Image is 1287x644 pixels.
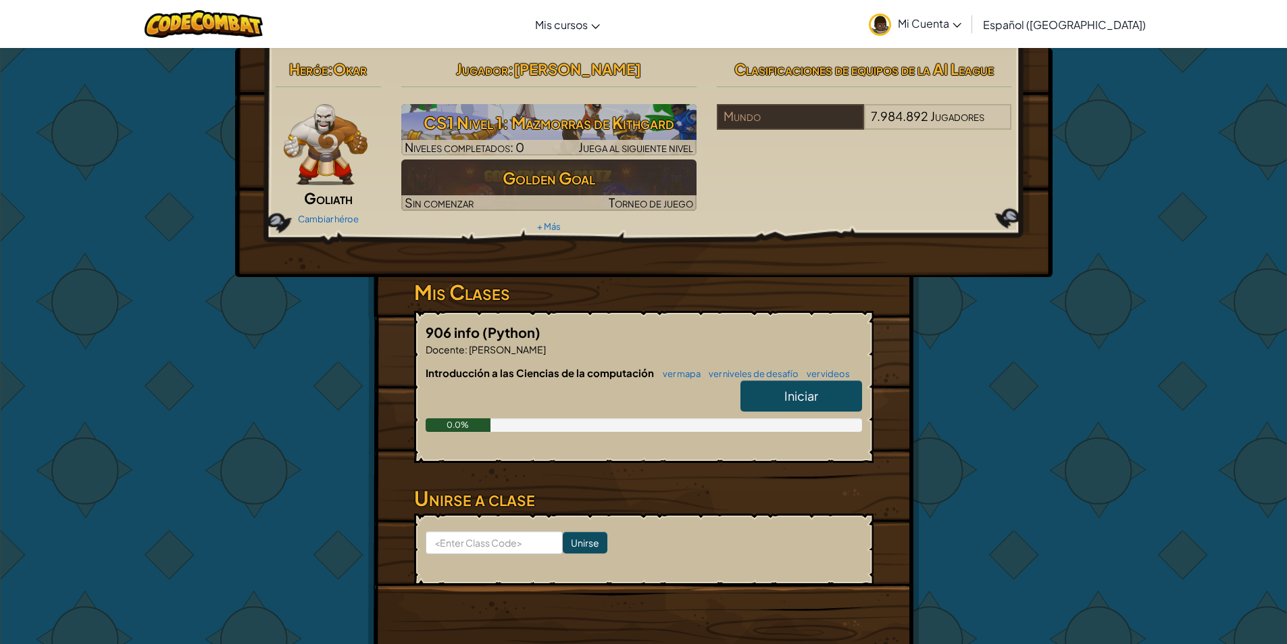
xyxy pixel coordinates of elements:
span: : [328,59,333,78]
span: Jugador [456,59,508,78]
a: ver videos [800,368,850,379]
span: : [508,59,513,78]
span: [PERSON_NAME] [513,59,641,78]
a: Español ([GEOGRAPHIC_DATA]) [976,6,1153,43]
a: Mi Cuenta [862,3,968,45]
input: <Enter Class Code> [426,531,563,554]
span: Iniciar [784,388,818,403]
span: : [465,343,468,355]
span: Niveles completados: 0 [405,139,524,155]
span: Torneo de juego [609,195,693,210]
span: Goliath [304,189,353,207]
h3: Unirse a clase [414,483,874,514]
img: Golden Goal [401,159,697,211]
span: 906 info [426,324,482,341]
a: Juega al siguiente nivel [401,104,697,155]
span: [PERSON_NAME] [468,343,546,355]
span: Español ([GEOGRAPHIC_DATA]) [983,18,1146,32]
a: ver niveles de desafío [702,368,799,379]
a: + Más [537,221,561,232]
span: Mis cursos [535,18,588,32]
span: (Python) [482,324,540,341]
span: Docente [426,343,465,355]
a: Mundo7.984.892Jugadores [717,117,1012,132]
img: goliath-pose.png [284,104,368,185]
img: CS1 Nivel 1: Mazmorras de Kithgard [401,104,697,155]
span: Mi Cuenta [898,16,961,30]
span: 7.984.892 [871,108,928,124]
img: CodeCombat logo [145,10,263,38]
a: Cambiar héroe [298,214,359,224]
span: Okar [333,59,367,78]
img: avatar [869,14,891,36]
span: Clasificaciones de equipos de la AI League [734,59,994,78]
span: Jugadores [930,108,984,124]
span: Heróe [289,59,328,78]
div: 0.0% [426,418,491,432]
span: Juega al siguiente nivel [578,139,693,155]
input: Unirse [563,532,607,553]
a: Mis cursos [528,6,607,43]
h3: CS1 Nivel 1: Mazmorras de Kithgard [401,107,697,138]
div: Mundo [717,104,864,130]
a: ver mapa [656,368,701,379]
span: Sin comenzar [405,195,474,210]
a: Golden GoalSin comenzarTorneo de juego [401,159,697,211]
h3: Mis Clases [414,277,874,307]
h3: Golden Goal [401,163,697,193]
span: Introducción a las Ciencias de la computación [426,366,656,379]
